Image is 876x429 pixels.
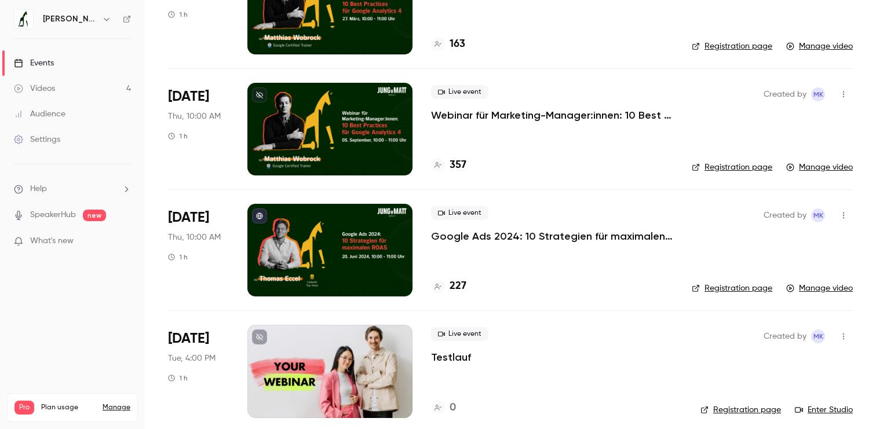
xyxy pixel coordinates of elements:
[786,162,853,173] a: Manage video
[168,87,209,106] span: [DATE]
[786,283,853,294] a: Manage video
[813,87,823,101] span: MK
[811,87,825,101] span: Milena Kunz
[168,232,221,243] span: Thu, 10:00 AM
[764,208,806,222] span: Created by
[692,283,772,294] a: Registration page
[431,350,471,364] a: Testlauf
[764,329,806,343] span: Created by
[168,208,209,227] span: [DATE]
[431,157,466,173] a: 357
[14,57,54,69] div: Events
[764,87,806,101] span: Created by
[811,329,825,343] span: Milena Kunz
[168,325,229,417] div: Jun 18 Tue, 4:00 PM (Europe/Zurich)
[431,327,488,341] span: Live event
[431,206,488,220] span: Live event
[450,278,466,294] h4: 227
[30,235,74,247] span: What's new
[431,108,673,122] a: Webinar für Marketing-Manager:innen: 10 Best Practices für Google Analytics 4
[795,404,853,416] a: Enter Studio
[168,111,221,122] span: Thu, 10:00 AM
[168,329,209,348] span: [DATE]
[813,208,823,222] span: MK
[811,208,825,222] span: Milena Kunz
[43,13,97,25] h6: [PERSON_NAME] von [PERSON_NAME] IMPACT
[450,157,466,173] h4: 357
[30,209,76,221] a: SpeakerHub
[14,134,60,145] div: Settings
[700,404,781,416] a: Registration page
[14,10,33,28] img: Jung von Matt IMPACT
[14,83,55,94] div: Videos
[83,210,106,221] span: new
[168,83,229,175] div: Sep 5 Thu, 10:00 AM (Europe/Zurich)
[168,353,216,364] span: Tue, 4:00 PM
[117,236,131,247] iframe: Noticeable Trigger
[168,252,188,262] div: 1 h
[431,229,673,243] a: Google Ads 2024: 10 Strategien für maximalen ROAS
[692,162,772,173] a: Registration page
[103,403,130,412] a: Manage
[168,204,229,296] div: Jun 20 Thu, 10:00 AM (Europe/Zurich)
[168,131,188,141] div: 1 h
[431,400,456,416] a: 0
[14,401,34,415] span: Pro
[168,10,188,19] div: 1 h
[431,278,466,294] a: 227
[692,41,772,52] a: Registration page
[786,41,853,52] a: Manage video
[450,36,465,52] h4: 163
[41,403,96,412] span: Plan usage
[431,36,465,52] a: 163
[431,85,488,99] span: Live event
[813,329,823,343] span: MK
[168,373,188,383] div: 1 h
[30,183,47,195] span: Help
[450,400,456,416] h4: 0
[14,108,65,120] div: Audience
[14,183,131,195] li: help-dropdown-opener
